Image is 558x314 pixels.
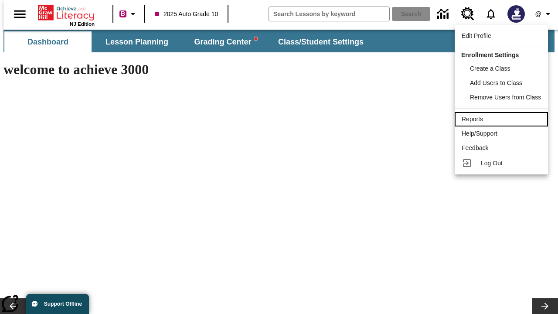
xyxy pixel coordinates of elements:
[481,160,503,167] span: Log Out
[470,94,541,101] span: Remove Users from Class
[462,32,491,39] span: Edit Profile
[461,51,519,58] span: Enrollment Settings
[470,79,522,86] span: Add Users to Class
[470,65,510,72] span: Create a Class
[462,130,497,137] span: Help/Support
[462,144,488,151] span: Feedback
[462,116,483,123] span: Reports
